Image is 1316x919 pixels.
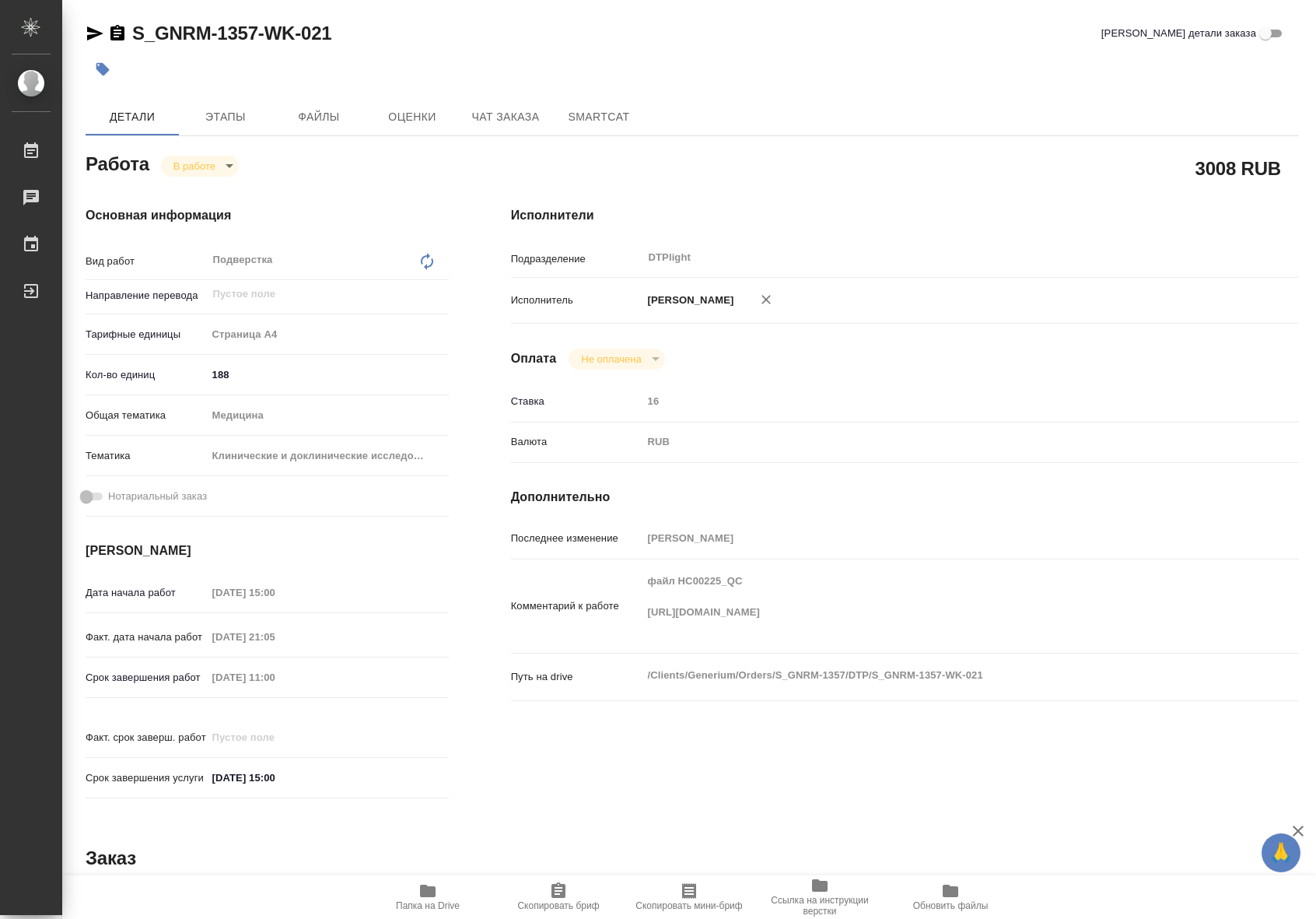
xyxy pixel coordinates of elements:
[86,367,207,383] p: Кол-во единиц
[511,206,1299,225] h4: Исполнители
[207,581,343,604] input: Пустое поле
[86,846,136,871] h2: Заказ
[764,895,876,917] span: Ссылка на инструкции верстки
[207,363,449,386] input: ✎ Введи что-нибудь
[517,900,599,911] span: Скопировать бриф
[396,900,460,911] span: Папка на Drive
[642,568,1234,641] textarea: файл НС00225_QC [URL][DOMAIN_NAME]
[885,875,1016,919] button: Обновить файлы
[212,285,412,303] input: Пустое поле
[86,327,207,342] p: Тарифные единицы
[511,531,642,546] p: Последнее изменение
[86,254,207,269] p: Вид работ
[86,585,207,601] p: Дата начала работ
[642,429,1234,455] div: RUB
[188,107,263,127] span: Этапы
[511,598,642,614] p: Комментарий к работе
[511,394,642,409] p: Ставка
[635,900,742,911] span: Скопировать мини-бриф
[86,24,104,43] button: Скопировать ссылку для ЯМессенджера
[642,662,1234,689] textarea: /Clients/Generium/Orders/S_GNRM-1357/DTP/S_GNRM-1357-WK-021
[169,160,220,173] button: В работе
[86,770,207,786] p: Срок завершения услуги
[1262,833,1300,872] button: 🙏
[511,293,642,308] p: Исполнитель
[511,251,642,267] p: Подразделение
[207,443,449,469] div: Клинические и доклинические исследования
[576,353,646,366] button: Не оплачена
[511,434,642,450] p: Валюта
[282,107,356,127] span: Файлы
[108,24,127,43] button: Скопировать ссылку
[1101,26,1256,41] span: [PERSON_NAME] детали заказа
[207,766,343,789] input: ✎ Введи что-нибудь
[642,527,1234,549] input: Пустое поле
[624,875,754,919] button: Скопировать мини-бриф
[86,408,207,423] p: Общая тематика
[86,288,207,303] p: Направление перевода
[493,875,624,919] button: Скопировать бриф
[511,669,642,685] p: Путь на drive
[86,206,449,225] h4: Основная информация
[86,730,207,745] p: Факт. срок заверш. работ
[86,542,449,560] h4: [PERSON_NAME]
[562,107,636,127] span: SmartCat
[95,107,170,127] span: Детали
[468,107,543,127] span: Чат заказа
[86,52,120,86] button: Добавить тэг
[642,293,734,308] p: [PERSON_NAME]
[86,630,207,645] p: Факт. дата начала работ
[161,156,239,177] div: В работе
[86,448,207,464] p: Тематика
[913,900,989,911] span: Обновить файлы
[207,321,449,348] div: Страница А4
[511,488,1299,507] h4: Дополнительно
[1268,837,1294,869] span: 🙏
[207,626,343,648] input: Пустое поле
[207,726,343,749] input: Пустое поле
[1195,155,1281,181] h2: 3008 RUB
[754,875,885,919] button: Ссылка на инструкции верстки
[86,149,149,177] h2: Работа
[132,23,331,44] a: S_GNRM-1357-WK-021
[569,349,664,370] div: В работе
[642,390,1234,412] input: Пустое поле
[749,282,783,317] button: Удалить исполнителя
[375,107,450,127] span: Оценки
[207,666,343,689] input: Пустое поле
[108,489,207,504] span: Нотариальный заказ
[86,670,207,686] p: Срок завершения работ
[511,349,557,368] h4: Оплата
[207,402,449,429] div: Медицина
[362,875,493,919] button: Папка на Drive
